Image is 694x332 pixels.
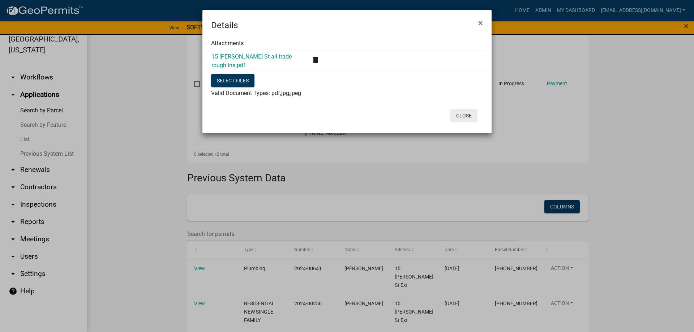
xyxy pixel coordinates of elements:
h4: Details [211,19,238,32]
a: 15 [PERSON_NAME] St all trade rough ins.pdf [211,53,292,69]
button: Close [450,109,477,122]
span: Attachments [211,40,244,47]
i: delete [311,56,320,64]
button: Close [472,13,489,33]
button: Select files [211,74,254,87]
span: Valid Document Types: pdf,jpg,jpeg [211,90,301,96]
span: × [478,18,483,28]
button: delete [305,53,326,69]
